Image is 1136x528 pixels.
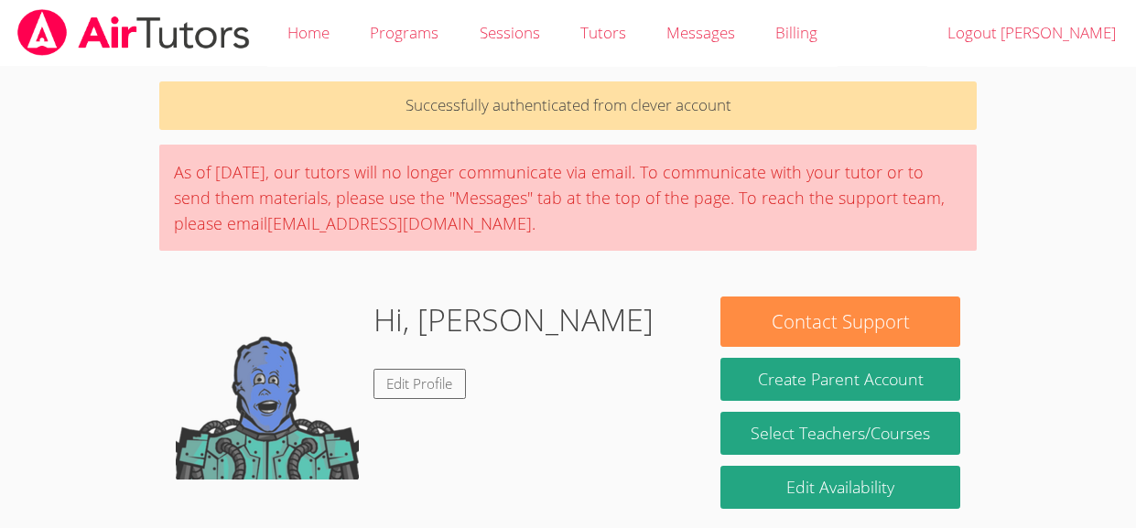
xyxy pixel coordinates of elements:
[666,22,735,43] span: Messages
[16,9,252,56] img: airtutors_banner-c4298cdbf04f3fff15de1276eac7730deb9818008684d7c2e4769d2f7ddbe033.png
[720,412,960,455] a: Select Teachers/Courses
[159,145,978,251] div: As of [DATE], our tutors will no longer communicate via email. To communicate with your tutor or ...
[720,358,960,401] button: Create Parent Account
[159,81,978,130] p: Successfully authenticated from clever account
[720,466,960,509] a: Edit Availability
[373,296,654,343] h1: Hi, [PERSON_NAME]
[176,296,359,480] img: default.png
[720,296,960,347] button: Contact Support
[373,369,467,399] a: Edit Profile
